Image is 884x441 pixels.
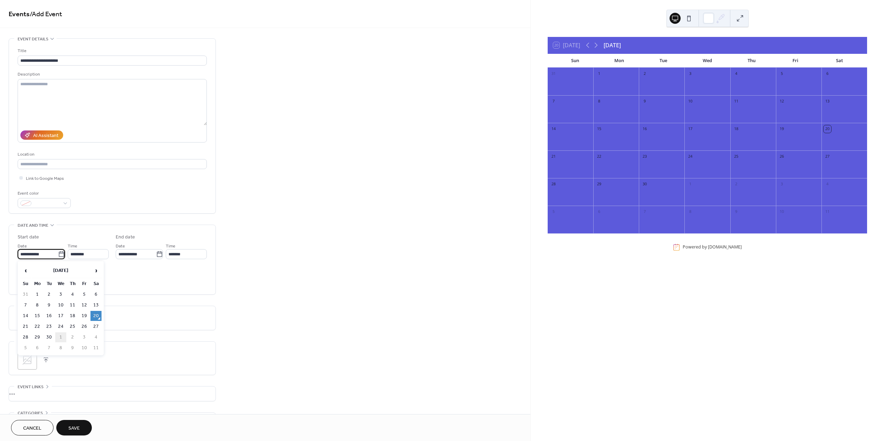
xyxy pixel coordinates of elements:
[729,54,773,68] div: Thu
[595,98,603,105] div: 8
[686,208,694,216] div: 8
[732,180,740,188] div: 2
[824,98,831,105] div: 13
[595,70,603,78] div: 1
[778,208,786,216] div: 10
[708,244,742,250] a: [DOMAIN_NAME]
[20,279,31,289] th: Su
[18,234,39,241] div: Start date
[67,300,78,310] td: 11
[90,279,102,289] th: Sa
[20,130,63,140] button: AI Assistant
[32,332,43,342] td: 29
[604,41,621,49] div: [DATE]
[90,290,102,300] td: 6
[18,222,48,229] span: Date and time
[732,153,740,160] div: 25
[824,70,831,78] div: 6
[824,125,831,133] div: 20
[824,180,831,188] div: 4
[20,311,31,321] td: 14
[550,125,557,133] div: 14
[550,98,557,105] div: 7
[79,300,90,310] td: 12
[20,322,31,332] td: 21
[18,190,69,197] div: Event color
[595,153,603,160] div: 22
[116,234,135,241] div: End date
[55,311,66,321] td: 17
[32,322,43,332] td: 22
[597,54,642,68] div: Mon
[79,343,90,353] td: 10
[683,244,742,250] div: Powered by
[685,54,730,68] div: Wed
[595,125,603,133] div: 15
[732,70,740,78] div: 4
[9,8,30,21] a: Events
[18,243,27,250] span: Date
[67,332,78,342] td: 2
[79,290,90,300] td: 5
[68,243,77,250] span: Time
[90,332,102,342] td: 4
[20,290,31,300] td: 31
[18,383,44,391] span: Event links
[67,279,78,289] th: Th
[778,153,786,160] div: 26
[23,425,41,432] span: Cancel
[550,153,557,160] div: 21
[595,180,603,188] div: 29
[773,54,818,68] div: Fri
[686,70,694,78] div: 3
[20,343,31,353] td: 5
[44,332,55,342] td: 30
[55,279,66,289] th: We
[686,125,694,133] div: 17
[166,243,175,250] span: Time
[90,322,102,332] td: 27
[9,386,215,401] div: •••
[641,70,648,78] div: 2
[90,300,102,310] td: 13
[67,322,78,332] td: 25
[79,311,90,321] td: 19
[686,153,694,160] div: 24
[32,343,43,353] td: 6
[778,98,786,105] div: 12
[116,243,125,250] span: Date
[55,322,66,332] td: 24
[32,290,43,300] td: 1
[824,153,831,160] div: 27
[32,311,43,321] td: 15
[55,290,66,300] td: 3
[824,208,831,216] div: 11
[641,153,648,160] div: 23
[56,420,92,435] button: Save
[67,290,78,300] td: 4
[26,175,64,182] span: Link to Google Maps
[595,208,603,216] div: 6
[20,332,31,342] td: 28
[641,208,648,216] div: 7
[79,322,90,332] td: 26
[18,36,48,43] span: Event details
[18,47,205,55] div: Title
[732,125,740,133] div: 18
[641,125,648,133] div: 16
[18,410,43,417] span: Categories
[79,279,90,289] th: Fr
[11,420,54,435] a: Cancel
[18,350,37,370] div: ;
[32,300,43,310] td: 8
[68,425,80,432] span: Save
[641,54,685,68] div: Tue
[550,180,557,188] div: 28
[20,264,31,277] span: ‹
[20,300,31,310] td: 7
[9,413,215,427] div: •••
[32,279,43,289] th: Mo
[30,8,62,21] span: / Add Event
[44,300,55,310] td: 9
[550,208,557,216] div: 5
